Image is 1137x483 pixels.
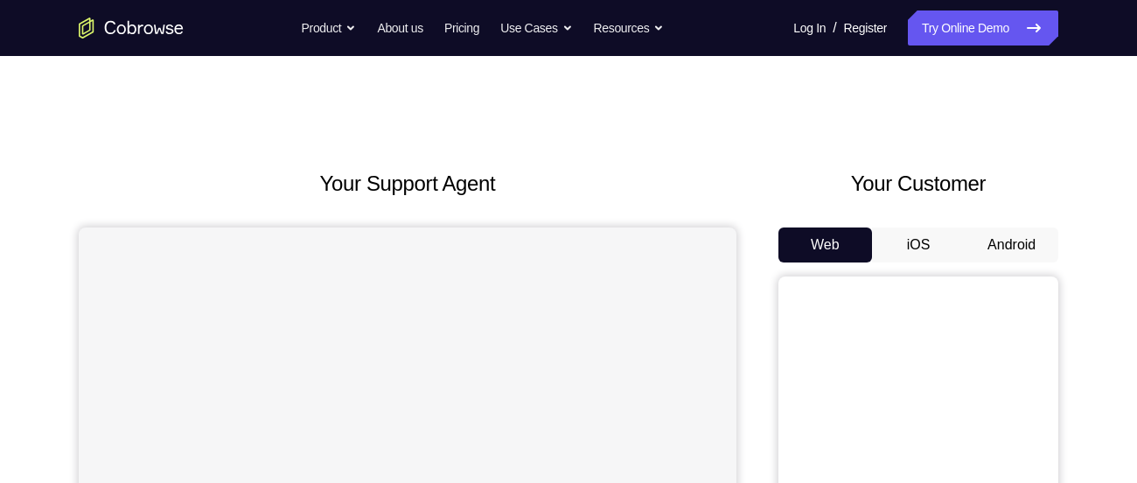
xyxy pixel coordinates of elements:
[833,17,836,38] span: /
[908,10,1058,45] a: Try Online Demo
[872,227,966,262] button: iOS
[302,10,357,45] button: Product
[965,227,1058,262] button: Android
[778,168,1058,199] h2: Your Customer
[79,168,736,199] h2: Your Support Agent
[844,10,887,45] a: Register
[377,10,422,45] a: About us
[793,10,826,45] a: Log In
[594,10,665,45] button: Resources
[79,17,184,38] a: Go to the home page
[444,10,479,45] a: Pricing
[500,10,572,45] button: Use Cases
[778,227,872,262] button: Web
